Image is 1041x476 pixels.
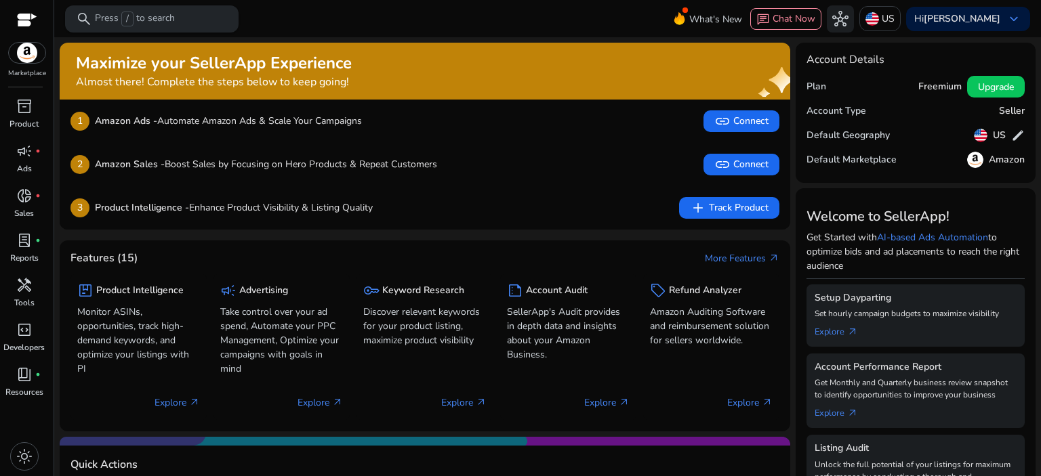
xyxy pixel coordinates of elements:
button: hub [827,5,854,33]
span: fiber_manual_record [35,148,41,154]
span: arrow_outward [619,397,630,408]
img: us.svg [974,129,987,142]
p: Reports [10,252,39,264]
p: Automate Amazon Ads & Scale Your Campaigns [95,114,362,128]
span: campaign [220,282,237,299]
b: Amazon Ads - [95,114,157,127]
img: amazon.svg [967,152,983,168]
span: arrow_outward [332,397,343,408]
p: Sales [14,207,34,219]
span: handyman [16,277,33,293]
span: What's New [689,7,742,31]
p: Set hourly campaign budgets to maximize visibility [815,307,1017,320]
p: US [882,7,895,30]
span: donut_small [16,188,33,204]
p: Discover relevant keywords for your product listing, maximize product visibility [363,305,486,347]
h5: Keyword Research [382,285,464,297]
h5: Account Audit [526,285,588,297]
h5: Seller [999,106,1025,117]
p: Tools [14,297,35,309]
span: link [714,156,731,173]
span: Chat Now [773,12,815,25]
span: link [714,113,731,129]
p: Ads [17,163,32,175]
span: Connect [714,113,769,129]
p: Monitor ASINs, opportunities, track high-demand keywords, and optimize your listings with PI [77,305,200,376]
h4: Account Details [807,53,884,66]
h5: Default Geography [807,130,890,142]
span: arrow_outward [476,397,487,408]
p: Product [9,118,39,130]
span: fiber_manual_record [35,372,41,377]
span: edit [1011,129,1025,142]
h5: Account Performance Report [815,362,1017,373]
a: Explorearrow_outward [815,320,869,339]
span: Track Product [690,200,769,216]
h3: Welcome to SellerApp! [807,209,1025,225]
span: key [363,282,380,299]
p: Developers [3,341,45,353]
p: Enhance Product Visibility & Listing Quality [95,200,373,215]
span: / [121,12,134,26]
p: Take control over your ad spend, Automate your PPC Management, Optimize your campaigns with goals... [220,305,343,376]
h5: Amazon [989,154,1025,166]
button: linkConnect [703,110,779,132]
p: Explore [298,395,343,410]
h5: Refund Analyzer [669,285,741,297]
span: campaign [16,143,33,159]
span: package [77,282,94,299]
span: arrow_outward [769,253,779,263]
h4: Almost there! Complete the steps below to keep going! [76,76,352,89]
span: hub [832,11,849,27]
p: Get Monthly and Quarterly business review snapshot to identify opportunities to improve your busi... [815,376,1017,401]
span: fiber_manual_record [35,193,41,198]
p: Resources [5,386,43,398]
h2: Maximize your SellerApp Experience [76,53,352,73]
a: More Featuresarrow_outward [705,251,779,265]
span: arrow_outward [762,397,773,408]
h5: Advertising [239,285,288,297]
p: Amazon Auditing Software and reimbursement solution for sellers worldwide. [650,305,773,347]
p: SellerApp's Audit provides in depth data and insights about your Amazon Business. [507,305,630,362]
h4: Features (15) [70,252,138,265]
h4: Quick Actions [70,458,138,471]
img: amazon.svg [9,43,45,63]
b: Product Intelligence - [95,201,189,214]
span: sell [650,282,666,299]
p: Explore [727,395,773,410]
span: book_4 [16,366,33,383]
button: addTrack Product [679,197,779,219]
p: Marketplace [8,68,46,79]
span: light_mode [16,448,33,464]
p: 3 [70,198,89,217]
img: us.svg [865,12,879,26]
h5: Setup Dayparting [815,293,1017,304]
h5: Default Marketplace [807,154,897,166]
h5: Freemium [918,81,962,93]
b: Amazon Sales - [95,158,165,171]
span: summarize [507,282,523,299]
h5: Product Intelligence [96,285,184,297]
p: Explore [155,395,200,410]
a: Explorearrow_outward [815,401,869,420]
span: keyboard_arrow_down [1006,11,1022,27]
span: chat [756,13,770,26]
span: inventory_2 [16,98,33,114]
span: add [690,200,706,216]
p: Hi [914,14,1000,24]
b: [PERSON_NAME] [924,12,1000,25]
button: chatChat Now [750,8,821,30]
p: 2 [70,155,89,174]
p: 1 [70,112,89,131]
span: arrow_outward [189,397,200,408]
p: Press to search [95,12,175,26]
h5: Account Type [807,106,866,117]
span: arrow_outward [847,408,858,418]
h5: Plan [807,81,826,93]
p: Explore [584,395,630,410]
p: Get Started with to optimize bids and ad placements to reach the right audience [807,230,1025,273]
button: Upgrade [967,76,1025,98]
span: arrow_outward [847,326,858,337]
span: fiber_manual_record [35,238,41,243]
span: Upgrade [978,80,1014,94]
